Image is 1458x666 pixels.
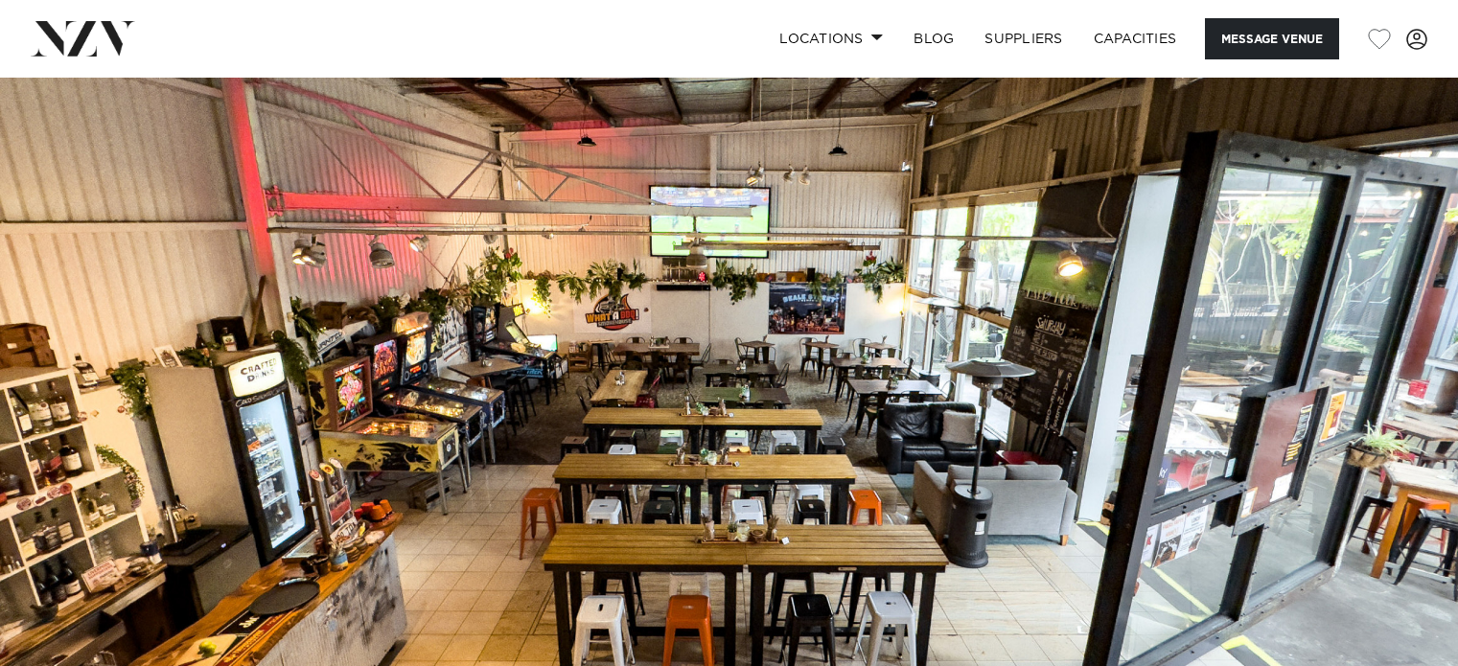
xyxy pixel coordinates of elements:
[898,18,969,59] a: BLOG
[31,21,135,56] img: nzv-logo.png
[1078,18,1192,59] a: Capacities
[1205,18,1339,59] button: Message Venue
[764,18,898,59] a: Locations
[969,18,1077,59] a: SUPPLIERS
